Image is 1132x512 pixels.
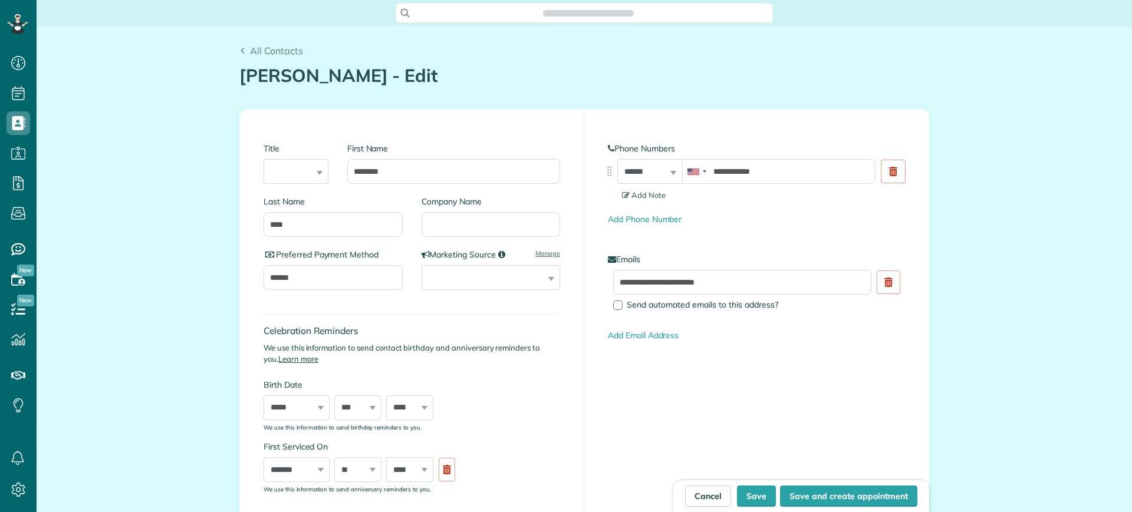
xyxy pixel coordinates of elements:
h4: Celebration Reminders [264,326,560,336]
label: Company Name [422,196,561,207]
span: New [17,295,34,306]
sub: We use this information to send anniversary reminders to you. [264,485,431,493]
a: Learn more [278,354,318,364]
a: Add Phone Number [608,214,682,224]
label: Last Name [264,196,403,207]
label: Birth Date [264,379,461,391]
a: Cancel [685,485,731,507]
span: Search ZenMaid… [555,7,621,19]
label: Preferred Payment Method [264,249,403,260]
span: New [17,265,34,276]
span: Send automated emails to this address? [627,299,778,310]
label: First Serviced On [264,441,461,452]
button: Save and create appointment [780,485,917,507]
span: Add Note [622,190,666,200]
label: Title [264,143,328,154]
label: Phone Numbers [608,143,905,154]
h1: [PERSON_NAME] - Edit [239,66,929,85]
span: All Contacts [250,45,303,57]
label: Emails [608,253,905,265]
a: Manage [535,249,560,258]
a: Add Email Address [608,330,679,341]
label: First Name [347,143,560,154]
label: Marketing Source [422,249,561,260]
div: United States: +1 [683,160,710,183]
img: drag_indicator-119b368615184ecde3eda3c64c821f6cf29d3e2b97b89ee44bc31753036683e5.png [603,165,616,177]
sub: We use this information to send birthday reminders to you. [264,424,422,431]
button: Save [737,485,776,507]
p: We use this information to send contact birthday and anniversary reminders to you. [264,342,560,365]
a: All Contacts [239,44,303,58]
